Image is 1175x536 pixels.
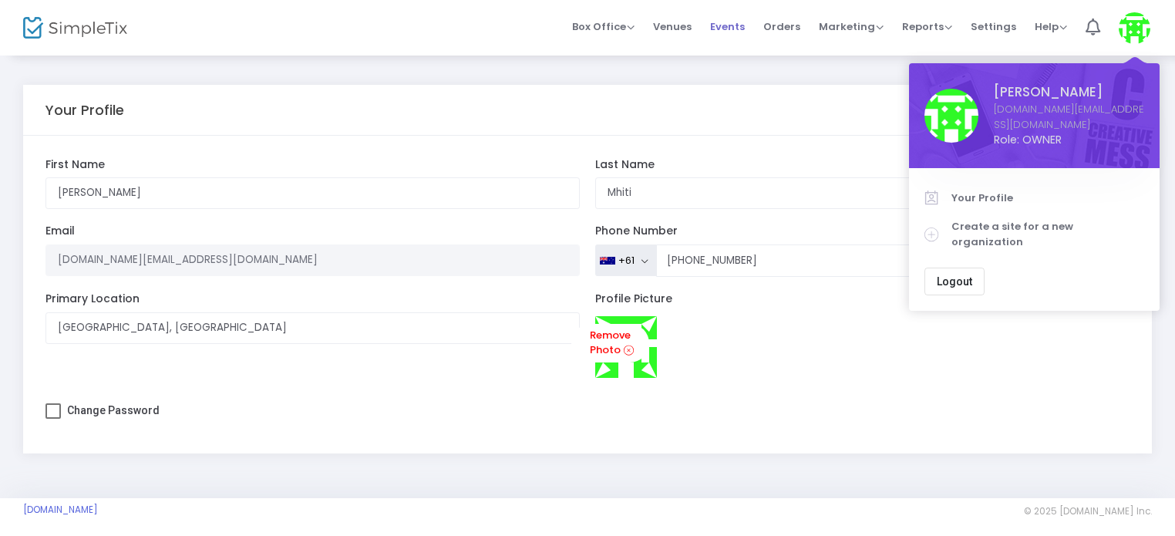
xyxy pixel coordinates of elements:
[971,7,1016,46] span: Settings
[951,219,1144,249] span: Create a site for a new organization
[45,177,581,209] input: First Name
[571,324,649,363] a: Remove Photo
[45,292,581,306] label: Primary Location
[656,244,1130,277] input: Phone Number
[924,268,985,295] button: Logout
[653,7,692,46] span: Venues
[595,158,1130,172] label: Last Name
[994,83,1144,102] span: [PERSON_NAME]
[924,184,1144,213] a: Your Profile
[595,177,1130,209] input: Last Name
[1035,19,1067,34] span: Help
[994,102,1144,132] a: [DOMAIN_NAME][EMAIL_ADDRESS][DOMAIN_NAME]
[1024,505,1152,517] span: © 2025 [DOMAIN_NAME] Inc.
[994,132,1144,148] span: Role: OWNER
[819,19,884,34] span: Marketing
[951,190,1144,206] span: Your Profile
[595,291,672,306] span: Profile Picture
[67,404,160,416] span: Change Password
[710,7,745,46] span: Events
[902,19,952,34] span: Reports
[618,255,635,267] div: +61
[45,312,581,344] input: Enter a location
[45,158,581,172] label: First Name
[595,244,656,277] button: +61
[937,275,972,288] span: Logout
[572,19,635,34] span: Box Office
[595,316,657,378] img: feb8d5cd652399ecd2f8f14d87dae06f
[763,7,800,46] span: Orders
[595,224,1130,238] label: Phone Number
[45,224,581,238] label: Email
[45,102,124,119] h5: Your Profile
[23,504,98,516] a: [DOMAIN_NAME]
[924,212,1144,256] a: Create a site for a new organization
